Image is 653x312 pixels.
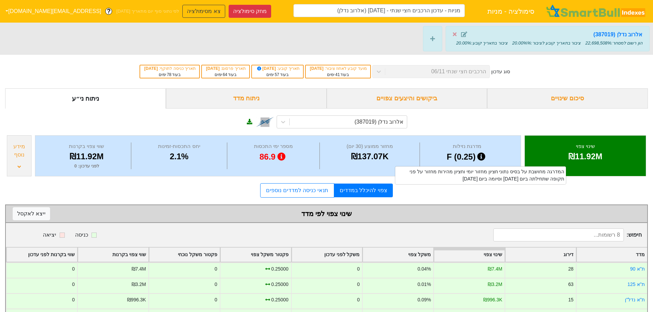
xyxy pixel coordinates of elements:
[577,248,647,262] div: Toggle SortBy
[593,32,642,37] strong: אלרוב נדלן (387019)
[144,72,196,78] div: בעוד ימים
[354,118,403,126] div: אלרוב נדלן (387019)
[166,88,327,109] div: ניתוח מדד
[418,281,431,288] div: 0.01%
[456,40,531,46] span: % ציבור בתאריך קובע : 20.00%
[568,265,573,273] div: 28
[5,88,166,109] div: ניתוח ני״ע
[72,296,75,303] div: 0
[309,65,367,72] div: מועד קובע לאחוז ציבור :
[357,281,360,288] div: 0
[568,281,573,288] div: 63
[357,296,360,303] div: 0
[493,228,624,241] input: 8 רשומות...
[418,265,431,273] div: 0.04%
[310,66,325,71] span: [DATE]
[545,4,648,18] img: SmartBull
[483,296,502,303] div: ₪996.3K
[322,150,418,163] div: ₪137.07K
[127,296,146,303] div: ₪996.3K
[335,72,340,77] span: 41
[72,265,75,273] div: 0
[229,150,318,163] div: 86.9
[72,281,75,288] div: 0
[322,142,418,150] div: מחזור ממוצע (30 יום)
[215,265,217,273] div: 0
[271,296,288,303] div: 0.25000
[149,248,220,262] div: Toggle SortBy
[229,5,271,18] button: מחק סימולציה
[271,281,288,288] div: 0.25000
[256,113,274,131] img: tase link
[630,266,645,272] a: ת''א 90
[255,72,300,78] div: בעוד ימים
[223,72,227,77] span: 64
[13,207,50,220] button: ייצא לאקסל
[422,150,512,163] div: F (0.25)
[215,296,217,303] div: 0
[13,209,640,219] div: שינוי צפוי לפי מדד
[256,66,277,71] span: [DATE]
[75,231,88,239] div: כניסה
[182,5,225,18] button: צא מסימולציה
[293,4,465,17] input: מניות - עדכון הרכבים חצי שנתי - 06/11/25 (אלרוב נדלן)
[487,4,535,18] span: סימולציה - מניות
[505,248,576,262] div: Toggle SortBy
[628,282,645,287] a: ת''א 125
[488,281,502,288] div: ₪3.2M
[205,65,246,72] div: תאריך פרסום :
[144,65,196,72] div: תאריך כניסה לתוקף :
[116,8,179,15] span: לפי נתוני סוף יום מתאריך [DATE]
[487,88,648,109] div: סיכום שינויים
[7,248,77,262] div: Toggle SortBy
[493,228,642,241] span: חיפוש :
[585,40,642,46] span: הון רשום למסחר : 22,698,508
[395,166,566,185] div: המדרגה מחושבת על בסיס נתוני חציון מחזור יומי וחציון מהירות מחזור על פני תקופה שתחילתה ביום [DATE]...
[144,66,159,71] span: [DATE]
[9,142,29,159] div: מידע נוסף
[133,150,225,163] div: 2.1%
[205,72,246,78] div: בעוד ימים
[78,248,148,262] div: Toggle SortBy
[167,72,171,77] span: 78
[363,248,433,262] div: Toggle SortBy
[434,248,505,262] div: Toggle SortBy
[512,40,611,46] span: % ציבור בתאריך קובע לציבור : 20.00%
[206,66,221,71] span: [DATE]
[44,142,129,150] div: שווי צפוי בקרנות
[533,142,637,150] div: שינוי צפוי
[44,150,129,163] div: ₪11.92M
[488,265,502,273] div: ₪7.4M
[132,265,146,273] div: ₪7.4M
[357,265,360,273] div: 0
[533,150,637,163] div: ₪11.92M
[44,163,129,170] div: לפני עדכון : 0
[327,88,487,109] div: ביקושים והיצעים צפויים
[43,231,56,239] div: יציאה
[229,142,318,150] div: מספר ימי התכסות
[133,142,225,150] div: יחס התכסות-זמינות
[568,296,573,303] div: 15
[422,142,512,150] div: מדרגת נזילות
[260,183,334,198] a: תנאי כניסה למדדים נוספים
[418,296,431,303] div: 0.09%
[309,72,367,78] div: בעוד ימים
[292,248,362,262] div: Toggle SortBy
[275,72,279,77] span: 57
[271,265,288,273] div: 0.25000
[334,184,393,197] a: צפוי להיכלל במדדים
[625,297,645,302] a: ת''א נדל''ן
[220,248,291,262] div: Toggle SortBy
[215,281,217,288] div: 0
[132,281,146,288] div: ₪3.2M
[107,7,111,16] span: ?
[255,65,300,72] div: תאריך קובע :
[491,68,510,75] div: סוג עדכון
